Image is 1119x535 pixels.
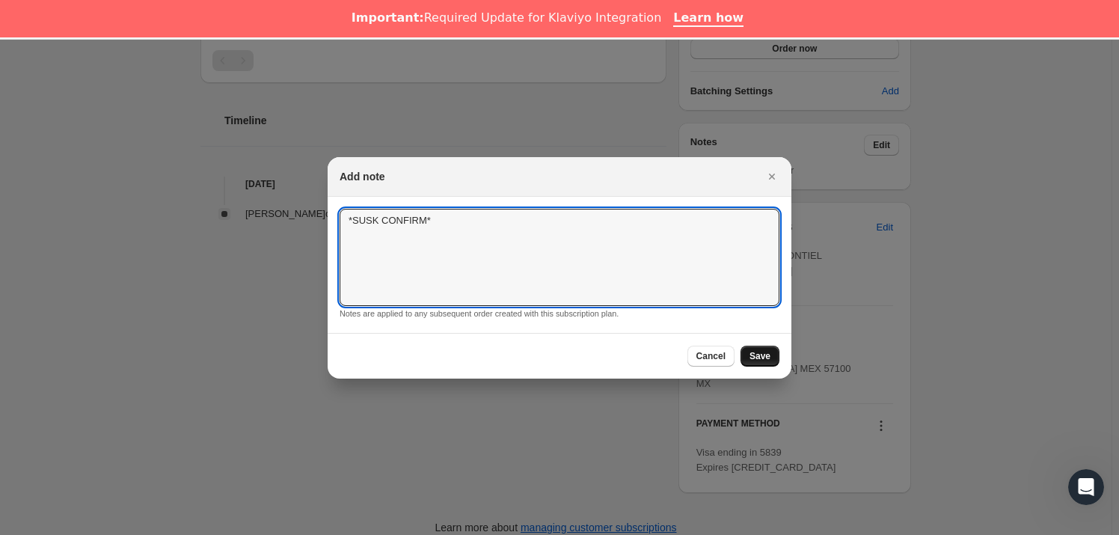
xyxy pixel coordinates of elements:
[340,209,779,306] textarea: *SUSK CONFIRM*
[761,166,782,187] button: Close
[741,346,779,367] button: Save
[1068,469,1104,505] iframe: Intercom live chat
[673,10,744,27] a: Learn how
[340,309,619,318] small: Notes are applied to any subsequent order created with this subscription plan.
[340,169,385,184] h2: Add note
[352,10,661,25] div: Required Update for Klaviyo Integration
[749,350,770,362] span: Save
[696,350,726,362] span: Cancel
[687,346,735,367] button: Cancel
[352,10,424,25] b: Important:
